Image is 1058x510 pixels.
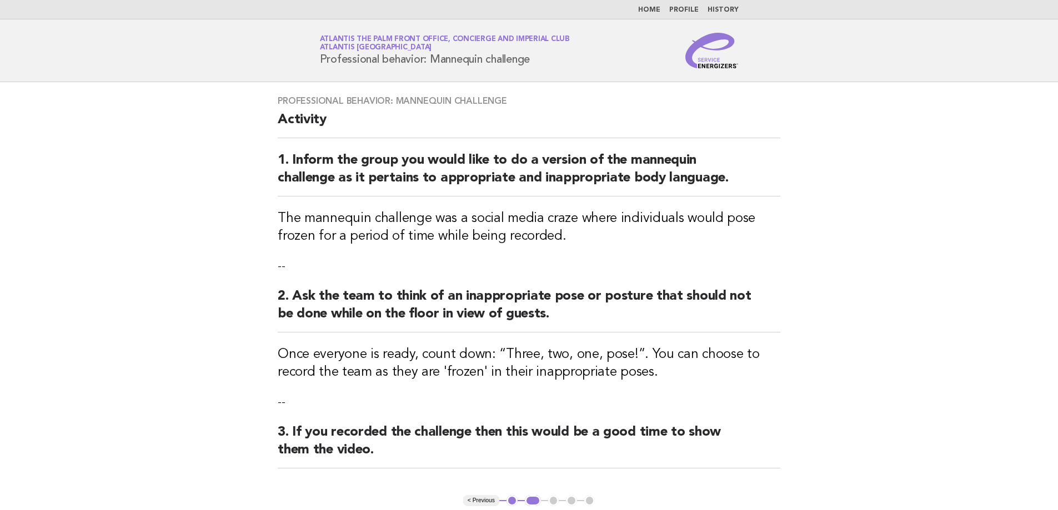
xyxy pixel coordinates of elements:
[320,36,570,51] a: Atlantis The Palm Front Office, Concierge and Imperial ClubAtlantis [GEOGRAPHIC_DATA]
[278,346,780,381] h3: Once everyone is ready, count down: “Three, two, one, pose!”. You can choose to record the team a...
[669,7,699,13] a: Profile
[708,7,739,13] a: History
[320,36,570,65] h1: Professional behavior: Mannequin challenge
[278,395,780,410] p: --
[278,210,780,245] h3: The mannequin challenge was a social media craze where individuals would pose frozen for a period...
[278,423,780,468] h2: 3. If you recorded the challenge then this would be a good time to show them the video.
[320,44,432,52] span: Atlantis [GEOGRAPHIC_DATA]
[278,152,780,196] h2: 1. Inform the group you would like to do a version of the mannequin challenge as it pertains to a...
[463,495,499,506] button: < Previous
[278,95,780,107] h3: Professional behavior: Mannequin challenge
[507,495,518,506] button: 1
[638,7,660,13] a: Home
[278,111,780,138] h2: Activity
[525,495,541,506] button: 2
[278,287,780,332] h2: 2. Ask the team to think of an inappropriate pose or posture that should not be done while on the...
[685,33,739,68] img: Service Energizers
[278,259,780,274] p: --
